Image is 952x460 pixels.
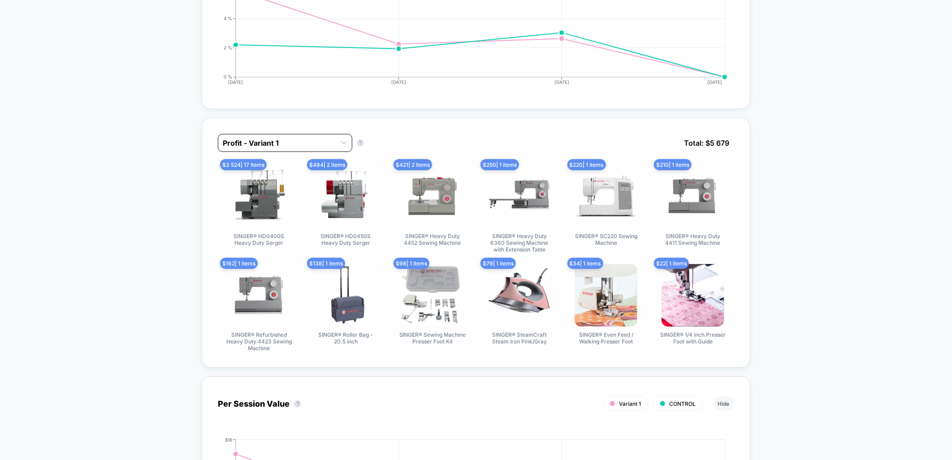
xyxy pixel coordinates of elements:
button: Hide [714,396,734,411]
button: ? [357,139,364,147]
img: SINGER® SteamCraft Steam Iron Pink/Gray [488,264,551,327]
tspan: [DATE] [554,79,569,85]
span: $ 34 | 1 items [567,258,603,269]
span: SINGER® SteamCraft Steam Iron Pink/Gray [486,331,553,345]
span: SINGER® Heavy Duty 4411 Sewing Machine [659,233,727,246]
span: Total: $ 5 679 [680,134,734,152]
tspan: [DATE] [392,79,407,85]
img: SINGER® Even Feed / Walking Presser Foot [575,264,637,327]
tspan: 0 % [224,74,232,79]
button: ? [294,400,301,408]
span: $ 210 | 1 items [654,159,692,170]
span: $ 421 | 2 items [394,159,432,170]
span: Variant 1 [619,400,641,407]
img: SINGER® Heavy Duty 4452 Sewing Machine [401,165,464,228]
tspan: 2 % [224,45,232,50]
span: SINGER® Heavy Duty 6360 Sewing Machine with Extension Table [486,233,553,253]
span: $ 220 | 1 items [567,159,606,170]
img: SINGER® Sewing Machine Presser Foot Kit [401,264,464,327]
tspan: 4 % [224,16,232,21]
span: SINGER® Roller Bag - 20.5 inch [312,331,380,345]
img: SINGER® HD0450S Heavy Duty Serger [315,165,377,228]
span: SINGER® Even Feed / Walking Presser Foot [572,331,640,345]
span: SINGER® Heavy Duty 4452 Sewing Machine [399,233,466,246]
span: $ 162 | 1 items [220,258,258,269]
img: SINGER® HD0400S Heavy Duty Serger [228,165,290,228]
tspan: [DATE] [708,79,723,85]
span: $ 79 | 1 items [480,258,516,269]
span: SINGER® HD0450S Heavy Duty Serger [312,233,380,246]
span: $ 22 | 1 items [654,258,689,269]
span: CONTROL [670,400,696,407]
span: SINGER® 1/4 inch Presser Foot with Guide [659,331,727,345]
span: $ 494 | 2 items [307,159,347,170]
span: $ 138 | 1 items [307,258,345,269]
tspan: $16 [225,437,232,443]
span: $ 98 | 1 items [394,258,429,269]
span: SINGER® Sewing Machine Presser Foot Kit [399,331,466,345]
img: SINGER® SC220 Sewing Machine [575,165,637,228]
img: SINGER® Heavy Duty 4411 Sewing Machine [662,165,724,228]
img: SINGER® Refurbished Heavy Duty 4423 Sewing Machine [228,264,290,327]
img: SINGER® 1/4 inch Presser Foot with Guide [662,264,724,327]
img: SINGER® Heavy Duty 6360 Sewing Machine with Extension Table [488,165,551,228]
span: $ 250 | 1 items [480,159,519,170]
span: $ 3 524 | 17 items [220,159,267,170]
span: SINGER® HD0400S Heavy Duty Serger [225,233,293,246]
tspan: [DATE] [229,79,243,85]
img: SINGER® Roller Bag - 20.5 inch [315,264,377,327]
span: SINGER® Refurbished Heavy Duty 4423 Sewing Machine [225,331,293,352]
span: SINGER® SC220 Sewing Machine [572,233,640,246]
